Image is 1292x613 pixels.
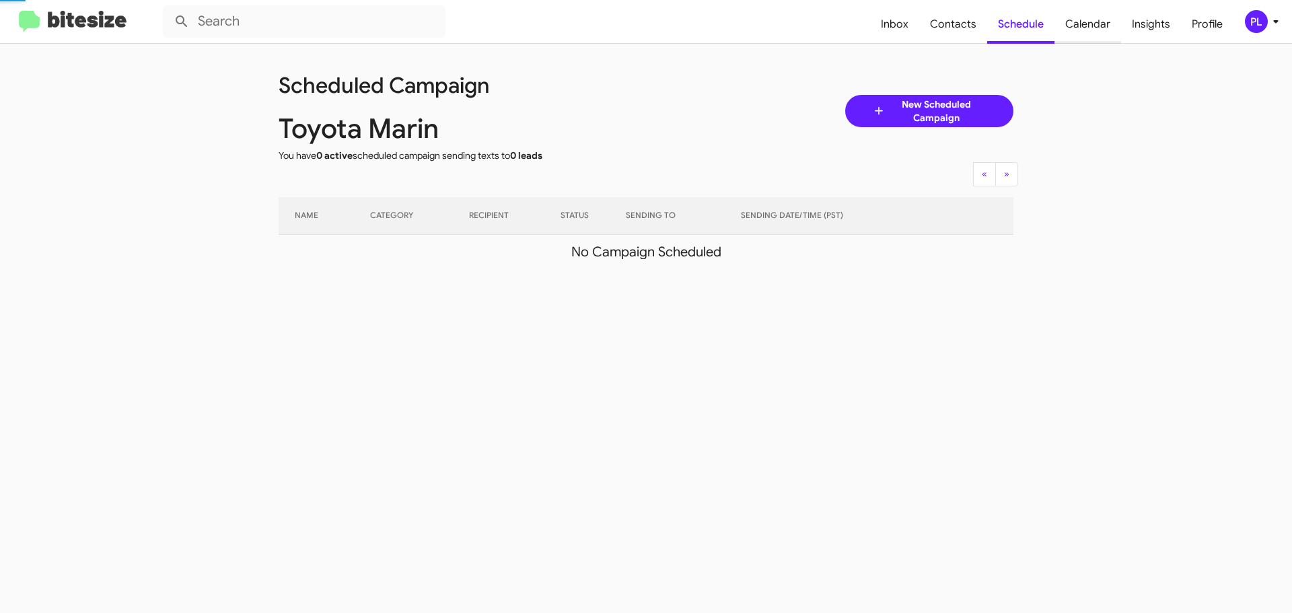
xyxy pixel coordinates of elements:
[279,197,370,235] th: NAME
[163,5,445,38] input: Search
[845,95,1014,127] a: New Scheduled Campaign
[987,5,1054,44] a: Schedule
[268,149,656,162] div: You have scheduled campaign sending texts to
[268,122,656,135] div: Toyota Marin
[316,149,353,161] span: 0 active
[1233,10,1277,33] button: PL
[1245,10,1268,33] div: PL
[561,197,626,235] th: STATUS
[370,197,469,235] th: CATEGORY
[626,197,740,235] th: SENDING TO
[886,98,986,124] span: New Scheduled Campaign
[982,168,987,180] span: «
[279,246,1013,259] div: No Campaign Scheduled
[510,149,542,161] span: 0 leads
[1054,5,1121,44] a: Calendar
[1004,168,1009,180] span: »
[973,162,996,186] button: Previous
[995,162,1018,186] button: Next
[1121,5,1181,44] a: Insights
[1181,5,1233,44] a: Profile
[469,197,561,235] th: RECIPIENT
[974,162,1018,186] nav: Page navigation example
[870,5,919,44] a: Inbox
[268,79,656,92] div: Scheduled Campaign
[741,197,976,235] th: SENDING DATE/TIME (PST)
[919,5,987,44] a: Contacts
